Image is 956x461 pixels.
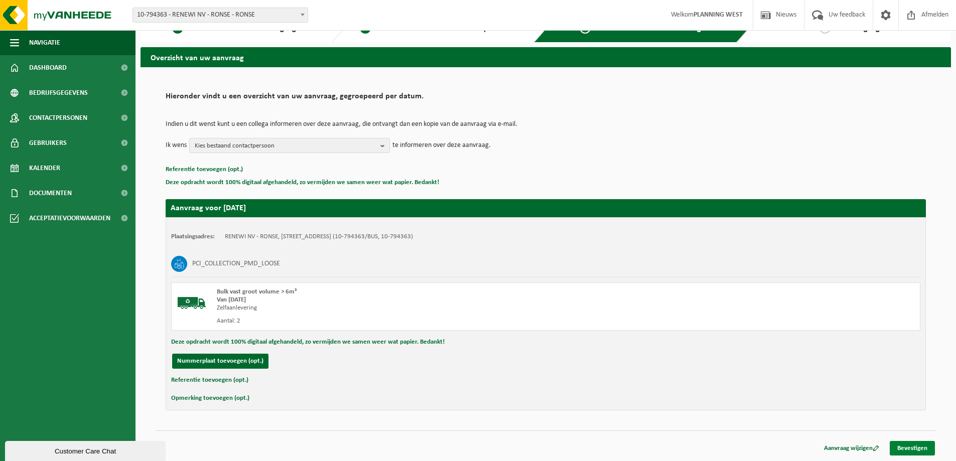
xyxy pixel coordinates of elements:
span: Bedrijfsgegevens [29,80,88,105]
span: Navigatie [29,30,60,55]
button: Kies bestaand contactpersoon [189,138,390,153]
strong: Aanvraag voor [DATE] [171,204,246,212]
button: Opmerking toevoegen (opt.) [171,392,249,405]
span: Dashboard [29,55,67,80]
span: 10-794363 - RENEWI NV - RONSE - RONSE [132,8,308,23]
td: RENEWI NV - RONSE, [STREET_ADDRESS] (10-794363/BUS, 10-794363) [225,233,413,241]
iframe: chat widget [5,439,168,461]
button: Deze opdracht wordt 100% digitaal afgehandeld, zo vermijden we samen weer wat papier. Bedankt! [166,176,439,189]
p: te informeren over deze aanvraag. [392,138,491,153]
h2: Hieronder vindt u een overzicht van uw aanvraag, gegroepeerd per datum. [166,92,926,106]
span: Kalender [29,156,60,181]
h3: PCI_COLLECTION_PMD_LOOSE [192,256,280,272]
span: Gebruikers [29,130,67,156]
p: Indien u dit wenst kunt u een collega informeren over deze aanvraag, die ontvangt dan een kopie v... [166,121,926,128]
span: Documenten [29,181,72,206]
span: Kies bestaand contactpersoon [195,138,376,153]
a: Aanvraag wijzigen [816,441,887,455]
span: Bulk vast groot volume > 6m³ [217,288,297,295]
strong: Van [DATE] [217,296,246,303]
p: Ik wens [166,138,187,153]
button: Nummerplaat toevoegen (opt.) [172,354,268,369]
button: Referentie toevoegen (opt.) [171,374,248,387]
span: Contactpersonen [29,105,87,130]
a: Bevestigen [890,441,935,455]
button: Deze opdracht wordt 100% digitaal afgehandeld, zo vermijden we samen weer wat papier. Bedankt! [171,336,445,349]
img: BL-SO-LV.png [177,288,207,318]
span: Acceptatievoorwaarden [29,206,110,231]
strong: Plaatsingsadres: [171,233,215,240]
button: Referentie toevoegen (opt.) [166,163,243,176]
h2: Overzicht van uw aanvraag [141,47,951,67]
span: 10-794363 - RENEWI NV - RONSE - RONSE [133,8,308,22]
strong: PLANNING WEST [694,11,743,19]
div: Zelfaanlevering [217,304,586,312]
div: Aantal: 2 [217,317,586,325]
